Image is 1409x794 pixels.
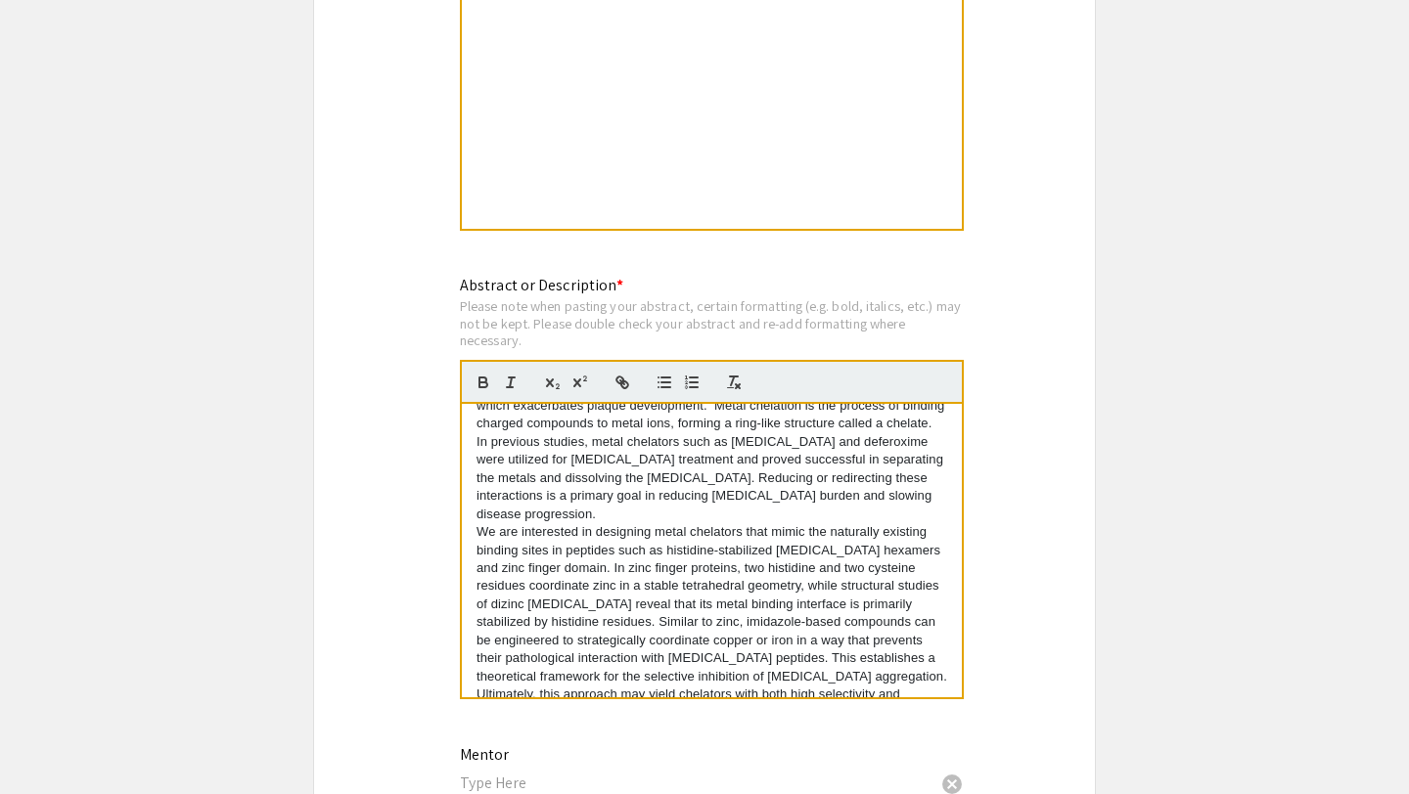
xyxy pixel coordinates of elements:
mat-label: Abstract or Description [460,275,623,295]
div: Please note when pasting your abstract, certain formatting (e.g. bold, italics, etc.) may not be ... [460,297,964,349]
p: [MEDICAL_DATA], composed of aggregated peptides, are a pathological hallmark of [MEDICAL_DATA] an... [477,307,947,523]
iframe: Chat [15,706,83,779]
mat-label: Mentor [460,744,509,765]
input: Type Here [460,772,932,793]
p: We are interested in designing metal chelators that mimic the naturally existing binding sites in... [477,523,947,722]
